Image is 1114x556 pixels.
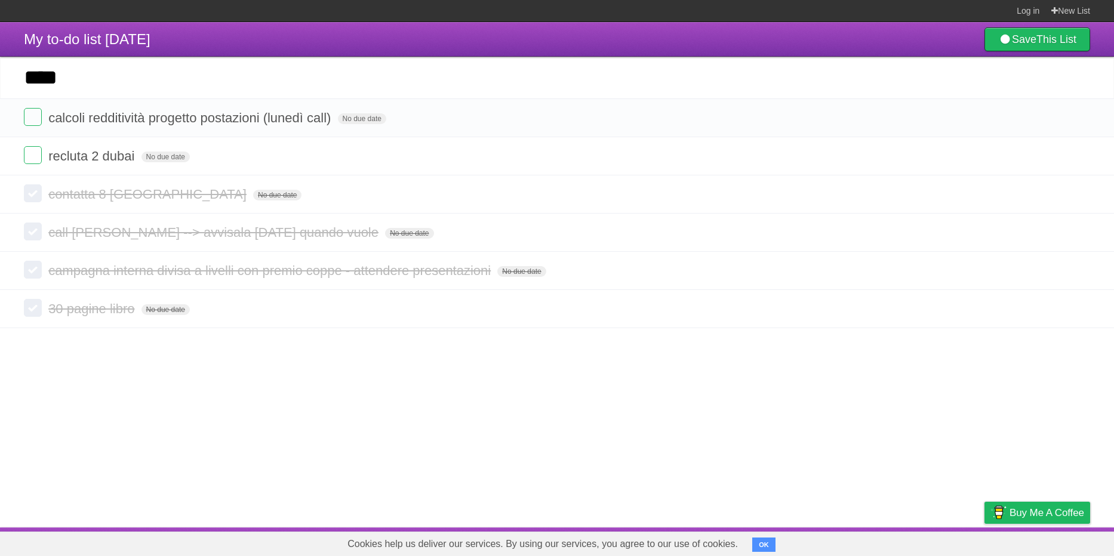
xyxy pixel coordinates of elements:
a: About [826,530,851,553]
img: Buy me a coffee [990,502,1007,523]
span: No due date [141,304,190,315]
span: call [PERSON_NAME] --> avvisala [DATE] quando vuole [48,225,381,240]
b: This List [1036,33,1076,45]
label: Done [24,146,42,164]
span: Cookies help us deliver our services. By using our services, you agree to our use of cookies. [336,532,750,556]
span: No due date [385,228,433,239]
span: Buy me a coffee [1010,502,1084,523]
span: campagna interna divisa a livelli con premio coppe - attendere presentazioni [48,263,494,278]
label: Done [24,184,42,202]
button: OK [752,538,776,552]
span: My to-do list [DATE] [24,31,150,47]
label: Done [24,223,42,240]
span: No due date [141,152,190,162]
a: Developers [865,530,913,553]
label: Done [24,261,42,279]
a: Buy me a coffee [984,502,1090,524]
span: No due date [253,190,301,200]
a: SaveThis List [984,27,1090,51]
span: recluta 2 dubai [48,149,137,163]
label: Done [24,108,42,126]
a: Suggest a feature [1015,530,1090,553]
a: Privacy [969,530,1000,553]
span: No due date [497,266,546,277]
span: 30 pagine libro [48,301,137,316]
a: Terms [928,530,955,553]
span: contatta 8 [GEOGRAPHIC_DATA] [48,187,250,202]
label: Done [24,299,42,317]
span: No due date [338,113,386,124]
span: calcoli redditività progetto postazioni (lunedì call) [48,110,334,125]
